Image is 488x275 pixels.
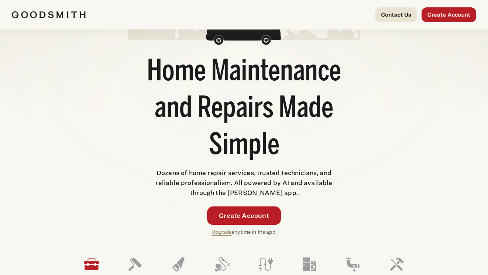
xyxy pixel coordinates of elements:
p: anytime in the app. [212,228,276,236]
a: Upgrade [212,229,231,235]
a: Create Account [422,7,476,22]
img: Goodsmith [12,11,86,18]
a: Contact Us [375,7,417,22]
h1: Home Maintenance and Repairs Made Simple [128,54,360,165]
a: Create Account [207,206,281,225]
span: Dozens of home repair services, trusted technicians, and reliable professionalism. All powered by... [155,169,332,196]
